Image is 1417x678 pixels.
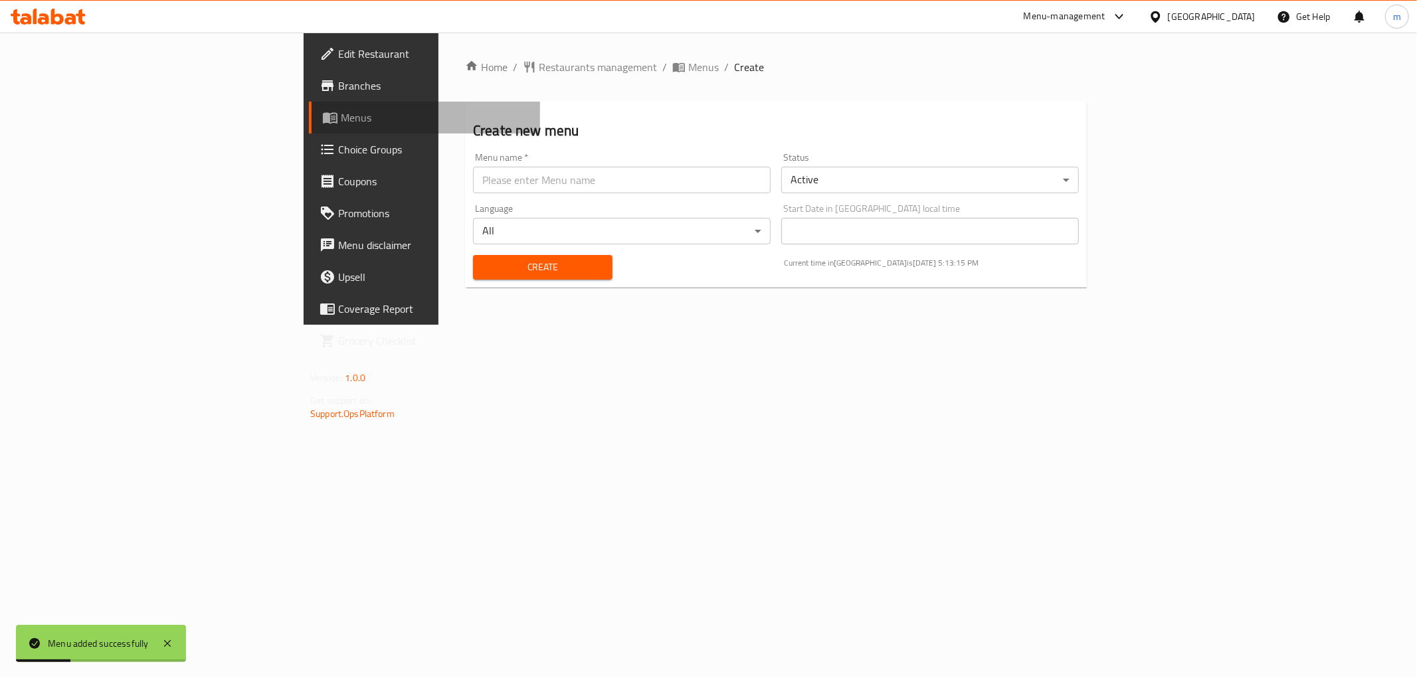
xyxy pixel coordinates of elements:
span: Version: [310,369,343,386]
a: Coupons [309,165,540,197]
span: Create [734,59,764,75]
span: Menus [688,59,719,75]
p: Current time in [GEOGRAPHIC_DATA] is [DATE] 5:13:15 PM [784,257,1079,269]
span: Coverage Report [338,301,529,317]
span: Promotions [338,205,529,221]
a: Branches [309,70,540,102]
a: Menus [672,59,719,75]
a: Coverage Report [309,293,540,325]
span: Choice Groups [338,141,529,157]
a: Menus [309,102,540,133]
h2: Create new menu [473,121,1079,141]
span: Menus [341,110,529,126]
button: Create [473,255,613,280]
span: Upsell [338,269,529,285]
span: 1.0.0 [345,369,365,386]
a: Support.OpsPlatform [310,405,395,422]
input: Please enter Menu name [473,167,771,193]
div: Menu-management [1024,9,1105,25]
span: m [1393,9,1401,24]
a: Promotions [309,197,540,229]
a: Edit Restaurant [309,38,540,70]
a: Menu disclaimer [309,229,540,261]
span: Create [484,259,602,276]
nav: breadcrumb [465,59,1087,75]
span: Restaurants management [539,59,657,75]
a: Grocery Checklist [309,325,540,357]
a: Restaurants management [523,59,657,75]
a: Upsell [309,261,540,293]
li: / [662,59,667,75]
span: Branches [338,78,529,94]
span: Grocery Checklist [338,333,529,349]
div: [GEOGRAPHIC_DATA] [1168,9,1256,24]
div: Menu added successfully [48,636,149,651]
span: Menu disclaimer [338,237,529,253]
li: / [724,59,729,75]
div: Active [781,167,1079,193]
a: Choice Groups [309,133,540,165]
div: All [473,218,771,244]
span: Get support on: [310,392,371,409]
span: Edit Restaurant [338,46,529,62]
span: Coupons [338,173,529,189]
